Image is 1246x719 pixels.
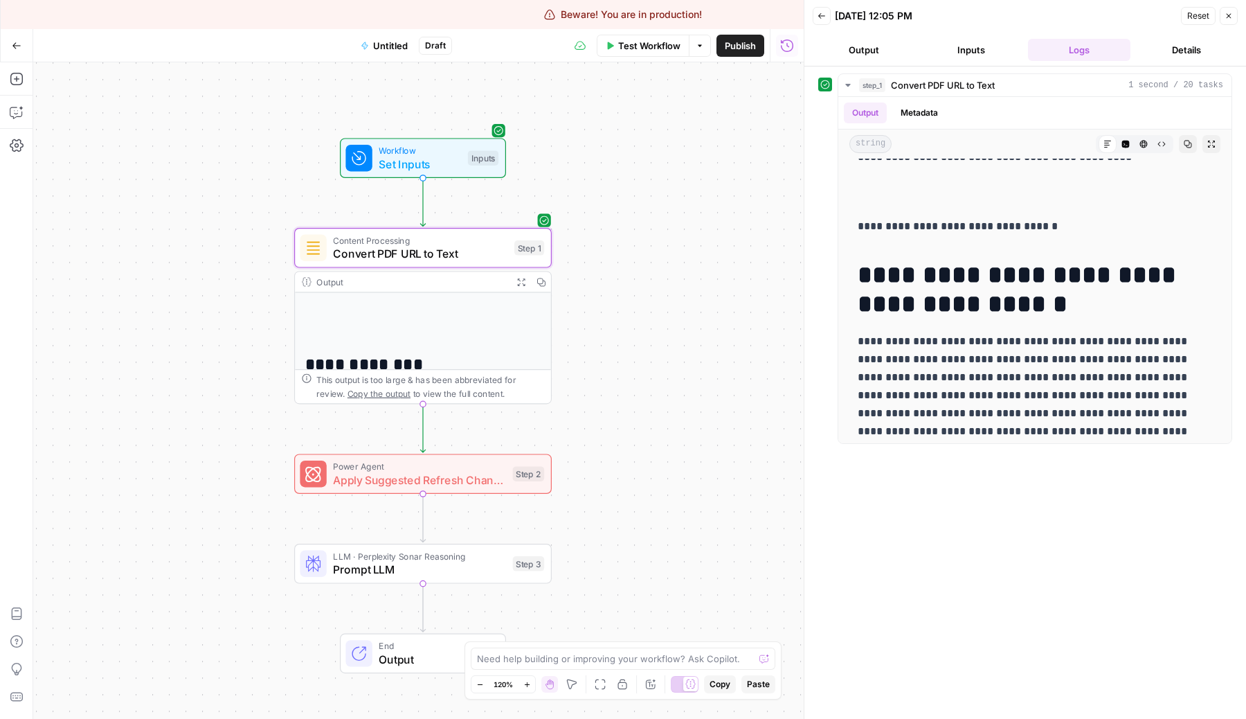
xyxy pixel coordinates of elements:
g: Edge from step_2 to step_3 [420,494,425,542]
div: Inputs [468,150,498,166]
div: Beware! You are in production! [544,8,702,21]
button: Inputs [921,39,1023,61]
span: Apply Suggested Refresh Changes [333,472,506,488]
button: Reset [1181,7,1216,25]
span: Convert PDF URL to Text [333,245,507,262]
span: LLM · Perplexity Sonar Reasoning [333,549,506,562]
button: Publish [716,35,764,57]
span: Draft [425,39,446,52]
span: Paste [747,678,770,691]
div: 1 second / 20 tasks [838,97,1231,443]
button: Details [1136,39,1238,61]
div: WorkflowSet InputsInputs [294,138,552,178]
g: Edge from start to step_1 [420,178,425,227]
span: Untitled [373,39,408,53]
div: Output [316,275,506,288]
span: Output [379,651,491,668]
span: Power Agent [333,460,506,473]
button: Paste [741,675,775,693]
span: Publish [725,39,756,53]
span: Copy [710,678,730,691]
span: Reset [1187,10,1209,22]
span: Workflow [379,144,461,157]
div: EndOutput [294,634,552,674]
img: 62yuwf1kr9krw125ghy9mteuwaw4 [305,240,322,256]
button: Metadata [892,103,946,123]
div: Step 1 [514,240,544,256]
button: Output [844,103,887,123]
div: Step 2 [513,466,545,481]
div: Step 3 [513,556,545,571]
span: step_1 [859,78,885,92]
span: Convert PDF URL to Text [891,78,995,92]
div: This output is too large & has been abbreviated for review. to view the full content. [316,373,544,400]
button: Copy [704,675,736,693]
button: Output [813,39,915,61]
span: 1 second / 20 tasks [1128,79,1223,91]
span: Set Inputs [379,156,461,172]
g: Edge from step_1 to step_2 [420,404,425,452]
span: Content Processing [333,233,507,247]
span: 120% [494,679,513,690]
div: LLM · Perplexity Sonar ReasoningPrompt LLMStep 3 [294,544,552,584]
button: 1 second / 20 tasks [838,74,1231,96]
div: Content ProcessingConvert PDF URL to TextStep 1Output**** **** ***This output is too large & has ... [294,228,552,404]
span: Prompt LLM [333,561,506,578]
span: End [379,639,491,653]
span: Test Workflow [618,39,680,53]
div: Power AgentApply Suggested Refresh ChangesStep 2 [294,454,552,494]
button: Untitled [352,35,416,57]
button: Test Workflow [597,35,689,57]
button: Logs [1028,39,1130,61]
span: Copy the output [347,389,410,398]
span: string [849,135,892,153]
g: Edge from step_3 to end [420,584,425,632]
